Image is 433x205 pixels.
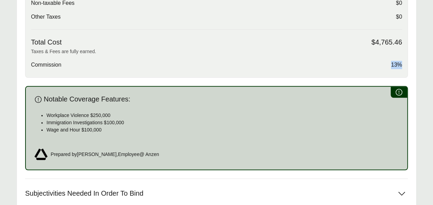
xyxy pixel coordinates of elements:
span: $0 [396,13,402,21]
span: Other Taxes [31,13,61,21]
span: Subjectivities Needed In Order To Bind [25,189,143,198]
p: Taxes & Fees are fully earned. [31,48,402,55]
span: 13% [391,61,402,69]
p: Immigration Investigations $100,000 [47,119,399,126]
span: Notable Coverage Features: [44,95,130,104]
span: Commission [31,61,61,69]
span: Prepared by [PERSON_NAME] , Employee @ Anzen [51,151,159,158]
span: $4,765.46 [371,38,402,47]
p: Workplace Violence $250,000 [47,112,399,119]
span: Total Cost [31,38,62,47]
p: Wage and Hour $100,000 [47,126,399,134]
